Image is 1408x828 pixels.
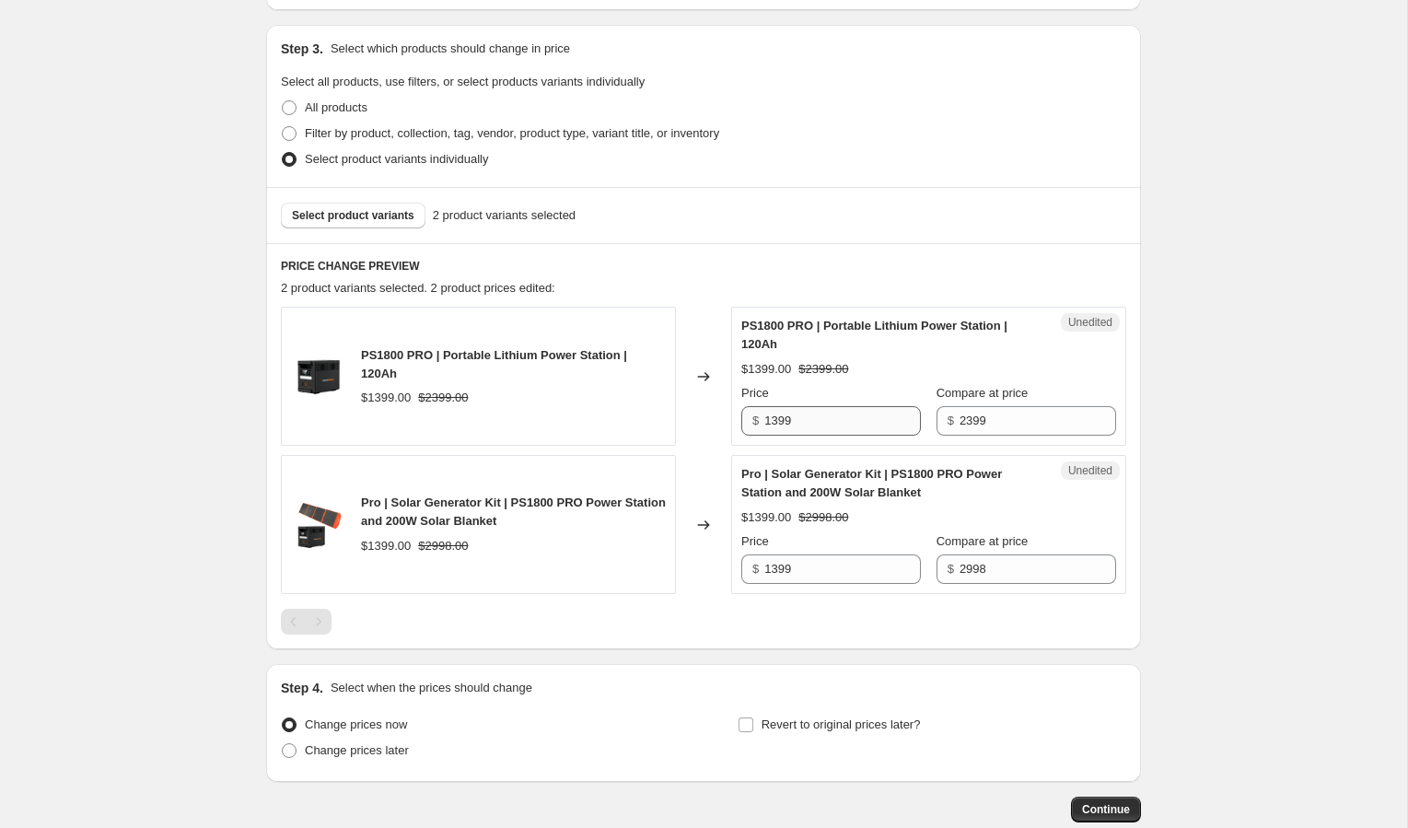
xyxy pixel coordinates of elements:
h2: Step 3. [281,40,323,58]
span: $ [948,414,954,427]
span: Price [741,534,769,548]
span: Select product variants [292,208,414,223]
span: $ [752,562,759,576]
strike: $2399.00 [418,389,468,407]
div: $1399.00 [361,389,411,407]
strike: $2998.00 [798,508,848,527]
span: Select product variants individually [305,152,488,166]
span: Price [741,386,769,400]
span: $ [948,562,954,576]
span: Pro | Solar Generator Kit | PS1800 PRO Power Station and 200W Solar Blanket [361,496,666,528]
span: 2 product variants selected. 2 product prices edited: [281,281,555,295]
div: $1399.00 [361,537,411,555]
span: All products [305,100,367,114]
strike: $2998.00 [418,537,468,555]
p: Select when the prices should change [331,679,532,697]
span: Unedited [1068,315,1112,330]
span: Compare at price [937,386,1029,400]
span: $ [752,414,759,427]
span: Compare at price [937,534,1029,548]
span: 2 product variants selected [433,206,576,225]
span: Filter by product, collection, tag, vendor, product type, variant title, or inventory [305,126,719,140]
span: Pro | Solar Generator Kit | PS1800 PRO Power Station and 200W Solar Blanket [741,467,1002,499]
span: PS1800 PRO | Portable Lithium Power Station | 120Ah [741,319,1007,351]
div: $1399.00 [741,508,791,527]
h6: PRICE CHANGE PREVIEW [281,259,1126,274]
div: $1399.00 [741,360,791,379]
strike: $2399.00 [798,360,848,379]
img: PS1800PRO-6_80x.png [291,349,346,404]
button: Select product variants [281,203,425,228]
span: PS1800 PRO | Portable Lithium Power Station | 120Ah [361,348,627,380]
span: Change prices now [305,717,407,731]
span: Change prices later [305,743,409,757]
span: Revert to original prices later? [762,717,921,731]
p: Select which products should change in price [331,40,570,58]
img: SolarGeneratorKit-PS1800PRO_200W_80x.png [291,497,346,553]
button: Continue [1071,797,1141,822]
span: Select all products, use filters, or select products variants individually [281,75,645,88]
span: Unedited [1068,463,1112,478]
nav: Pagination [281,609,332,635]
h2: Step 4. [281,679,323,697]
span: Continue [1082,802,1130,817]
